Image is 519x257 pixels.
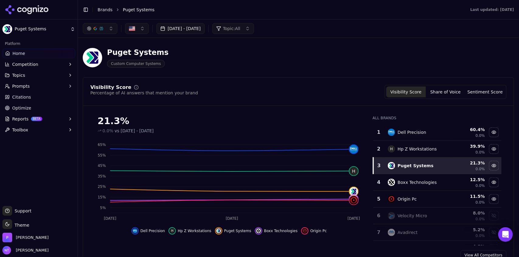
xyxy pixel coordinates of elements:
img: Nate Tower [2,246,11,255]
div: Puget Systems [398,163,434,169]
div: Origin Pc [398,196,417,202]
span: Origin Pc [310,228,327,233]
span: 0.0% [476,233,485,238]
span: Topic: All [223,25,240,32]
button: Hide boxx technologies data [489,178,499,187]
img: avadirect [388,229,395,236]
div: Percentage of AI answers that mention your brand [90,90,198,96]
button: Hide hp z workstations data [489,144,499,154]
img: velocity micro [388,212,395,219]
div: Boxx Technologies [398,179,437,185]
div: 39.9 % [452,143,485,149]
button: Hide boxx technologies data [255,227,298,235]
tr: 4boxx technologiesBoxx Technologies12.5%0.0%Hide boxx technologies data [373,174,502,191]
tr: 2HHp Z Workstations39.9%0.0%Hide hp z workstations data [373,141,502,157]
button: Hide origin pc data [489,194,499,204]
img: origin pc [302,228,307,233]
div: Visibility Score [90,85,131,90]
span: 0.0% [476,150,485,155]
button: Hide origin pc data [301,227,327,235]
img: boxx technologies [350,195,358,203]
span: 0.0% [476,167,485,171]
span: Competition [12,61,38,67]
span: Prompts [12,83,30,89]
div: 60.4 % [452,127,485,133]
span: H [170,228,175,233]
span: Puget Systems [123,7,155,13]
span: Boxx Technologies [264,228,298,233]
div: 7 [376,229,382,236]
div: Open Intercom Messenger [498,227,513,242]
span: Reports [12,116,29,122]
img: dell precision [388,129,395,136]
tspan: 35% [98,174,106,178]
div: 3 [376,162,382,169]
span: Optimize [12,105,31,111]
div: Avadirect [398,229,418,235]
button: Open organization switcher [2,233,49,242]
tspan: 15% [98,195,106,199]
div: 8.0 % [452,210,485,216]
span: Theme [12,223,29,228]
img: dell precision [350,145,358,154]
button: Prompts [2,81,75,91]
tspan: 45% [98,164,106,168]
tr: 3puget systemsPuget Systems21.3%0.0%Hide puget systems data [373,157,502,174]
button: Hide puget systems data [489,161,499,171]
button: Visibility Score [386,86,426,97]
span: Custom Computer Systems [107,60,165,68]
span: Support [12,208,31,214]
span: Topics [12,72,25,78]
button: Show avadirect data [489,228,499,237]
div: 5 [376,195,382,203]
div: 21.3% [98,116,361,127]
div: 21.3 % [452,160,485,166]
span: 0.0% [103,128,113,134]
img: dell precision [133,228,138,233]
div: 4.8 % [452,243,485,249]
tspan: 25% [98,185,106,189]
a: Optimize [2,103,75,113]
div: 12.5 % [452,177,485,183]
tspan: [DATE] [226,217,238,221]
button: Competition [2,59,75,69]
span: Dell Precision [141,228,165,233]
div: Platform [2,39,75,49]
img: Puget Systems [83,48,102,67]
span: Home [12,50,25,56]
div: 11.5 % [452,193,485,199]
span: Citations [12,94,31,100]
tspan: [DATE] [104,217,117,221]
button: Topics [2,70,75,80]
div: 5.2 % [452,227,485,233]
span: Toolbox [12,127,28,133]
span: H [388,145,395,153]
tr: 7avadirectAvadirect5.2%0.0%Show avadirect data [373,224,502,241]
img: puget systems [216,228,221,233]
span: Hp Z Workstations [178,228,211,233]
tspan: 5% [100,206,106,210]
img: Puget Systems [2,24,12,34]
span: vs [DATE] - [DATE] [115,128,154,134]
button: Show digital storm data [489,244,499,254]
tr: 5origin pcOrigin Pc11.5%0.0%Hide origin pc data [373,191,502,208]
a: Citations [2,92,75,102]
button: Show velocity micro data [489,211,499,221]
img: origin pc [388,195,395,203]
button: Hide puget systems data [215,227,251,235]
span: 0.0% [476,217,485,221]
div: 4 [376,179,382,186]
span: [PERSON_NAME] [13,248,49,253]
span: BETA [31,117,42,121]
nav: breadcrumb [98,7,458,13]
tr: 1dell precisionDell Precision60.4%0.0%Hide dell precision data [373,124,502,141]
button: Sentiment Score [465,86,505,97]
div: Velocity Micro [398,213,427,219]
tspan: 55% [98,153,106,157]
span: Puget Systems [15,26,68,32]
div: Last updated: [DATE] [470,7,514,12]
span: Puget Systems [224,228,251,233]
img: Perrill [2,233,12,242]
img: United States [129,25,135,32]
span: Perrill [16,235,49,240]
